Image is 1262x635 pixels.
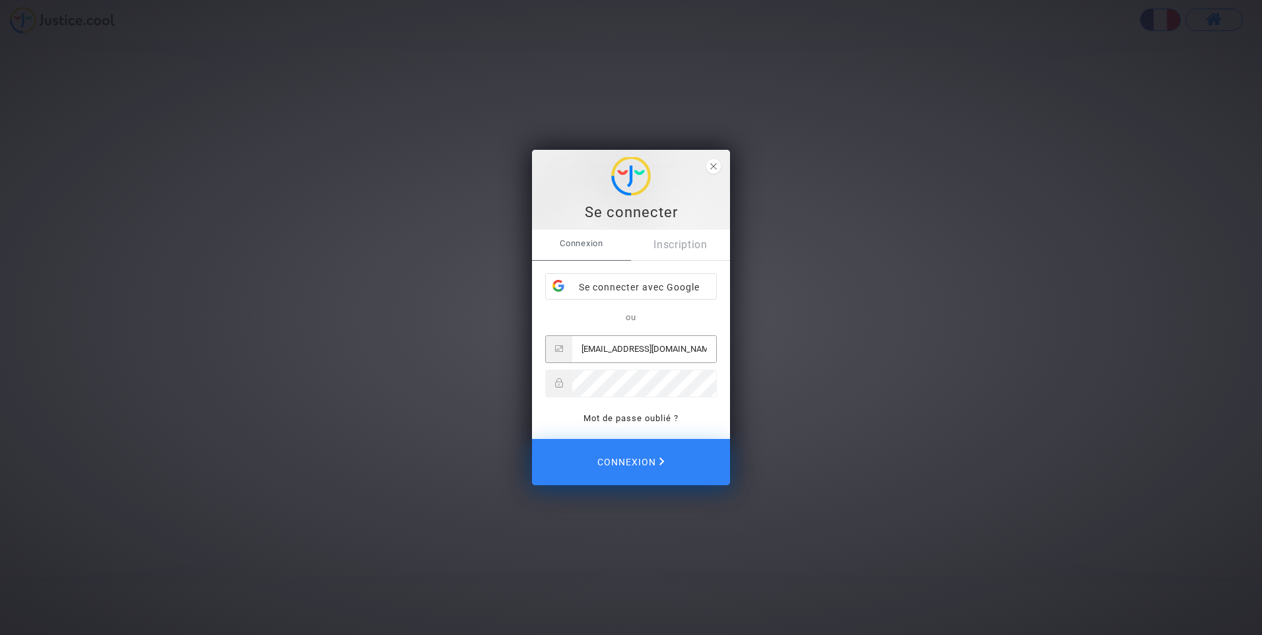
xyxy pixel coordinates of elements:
a: Inscription [631,230,730,260]
span: Connexion [597,448,665,476]
span: ou [626,312,636,322]
input: Email [572,336,716,362]
button: Connexion [532,439,730,485]
div: Se connecter [539,203,723,222]
a: Mot de passe oublié ? [583,413,679,423]
input: Password [572,370,716,397]
span: close [706,159,721,174]
div: Se connecter avec Google [546,274,716,300]
span: Connexion [532,230,631,257]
